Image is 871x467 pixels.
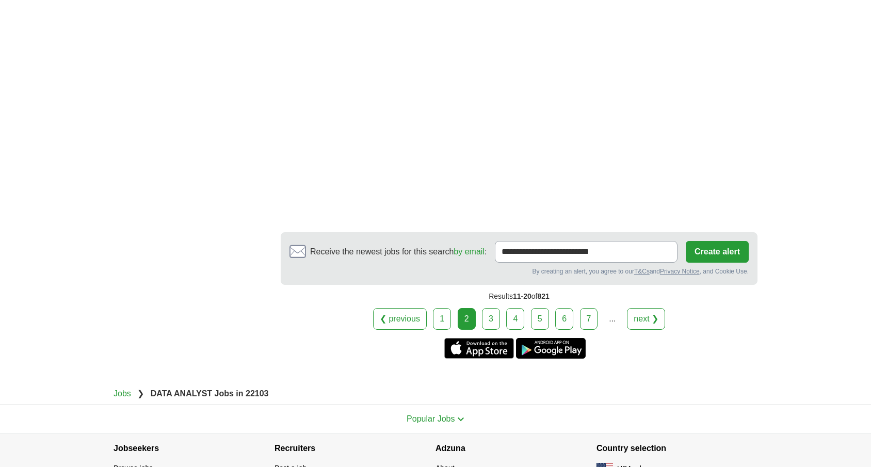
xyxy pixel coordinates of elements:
a: next ❯ [627,308,665,330]
span: Popular Jobs [407,414,455,423]
a: 4 [506,308,524,330]
img: toggle icon [457,417,464,422]
h4: Country selection [596,434,757,463]
div: Results of [281,285,757,308]
a: 1 [433,308,451,330]
a: 5 [531,308,549,330]
a: Get the Android app [516,338,586,359]
span: Receive the newest jobs for this search : [310,246,487,258]
span: 821 [537,292,549,300]
div: By creating an alert, you agree to our and , and Cookie Use. [289,267,749,276]
a: ❮ previous [373,308,427,330]
span: ❯ [137,389,144,398]
a: 6 [555,308,573,330]
a: by email [454,247,485,256]
span: 11-20 [513,292,531,300]
strong: DATA ANALYST Jobs in 22103 [151,389,269,398]
a: T&Cs [634,268,650,275]
a: Get the iPhone app [444,338,514,359]
a: 3 [482,308,500,330]
button: Create alert [686,241,749,263]
div: 2 [458,308,476,330]
a: 7 [580,308,598,330]
div: ... [602,309,623,329]
a: Privacy Notice [660,268,700,275]
a: Jobs [114,389,131,398]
